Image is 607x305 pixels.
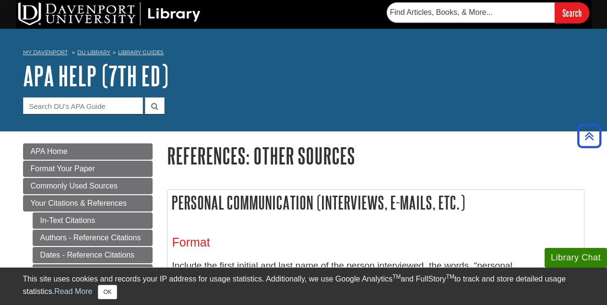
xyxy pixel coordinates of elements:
h2: Personal Communication (Interviews, E-mails, Etc.) [167,190,584,215]
a: Back to Top [574,129,605,142]
a: Authors - Reference Citations [33,230,153,246]
form: Searches DU Library's articles, books, and more [387,2,589,23]
input: Search [555,2,589,23]
a: DU Library [77,49,110,56]
input: Find Articles, Books, & More... [387,2,555,23]
a: Commonly Used Sources [23,178,153,194]
a: APA Help (7th Ed) [23,61,168,91]
input: Search DU's APA Guide [23,97,143,114]
a: Dates - Reference Citations [33,247,153,263]
span: Your Citations & References [31,199,127,207]
a: Title Formats [33,264,153,281]
a: APA Home [23,143,153,160]
button: Close [98,285,117,299]
span: Format Your Paper [31,164,95,173]
nav: breadcrumb [23,46,584,61]
p: Include the first initial and last name of the person interviewed, the words, “personal communica... [172,259,579,300]
span: Commonly Used Sources [31,182,118,190]
a: Read More [54,287,92,295]
span: APA Home [31,147,68,155]
a: In-Text Citations [33,212,153,229]
a: Format Your Paper [23,161,153,177]
h1: References: Other Sources [167,143,584,168]
h3: Format [172,235,579,249]
a: My Davenport [23,48,68,57]
a: Your Citations & References [23,195,153,211]
button: Library Chat [545,248,607,268]
sup: TM [446,273,454,280]
img: DU Library [18,2,201,25]
div: This site uses cookies and records your IP address for usage statistics. Additionally, we use Goo... [23,273,584,299]
a: Library Guides [118,49,164,56]
sup: TM [393,273,401,280]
